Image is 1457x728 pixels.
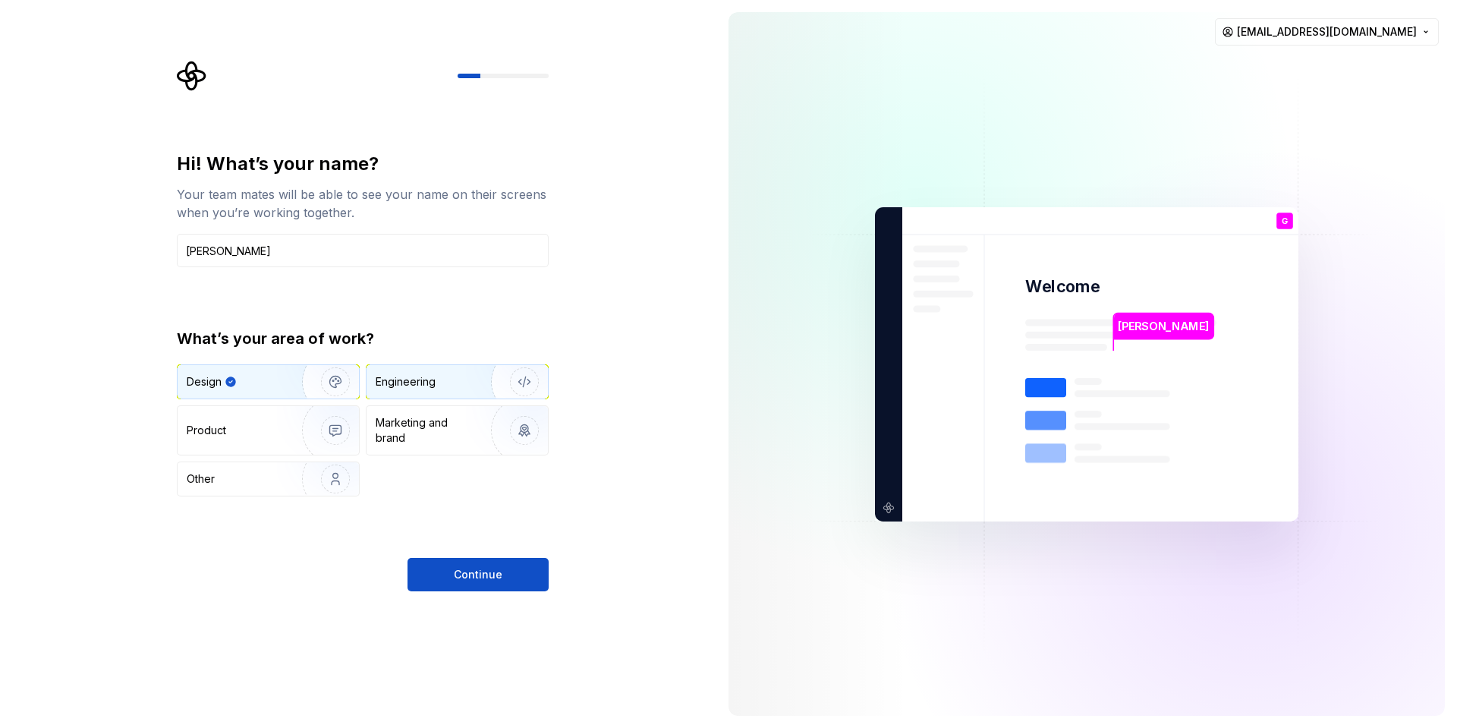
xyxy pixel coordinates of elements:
[187,423,226,438] div: Product
[454,567,502,582] span: Continue
[177,185,549,222] div: Your team mates will be able to see your name on their screens when you’re working together.
[177,234,549,267] input: Han Solo
[187,471,215,487] div: Other
[408,558,549,591] button: Continue
[1282,216,1288,225] p: G
[376,374,436,389] div: Engineering
[177,152,549,176] div: Hi! What’s your name?
[376,415,478,446] div: Marketing and brand
[177,61,207,91] svg: Supernova Logo
[1237,24,1417,39] span: [EMAIL_ADDRESS][DOMAIN_NAME]
[1215,18,1439,46] button: [EMAIL_ADDRESS][DOMAIN_NAME]
[187,374,222,389] div: Design
[1118,317,1209,334] p: [PERSON_NAME]
[177,328,549,349] div: What’s your area of work?
[1025,276,1100,298] p: Welcome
